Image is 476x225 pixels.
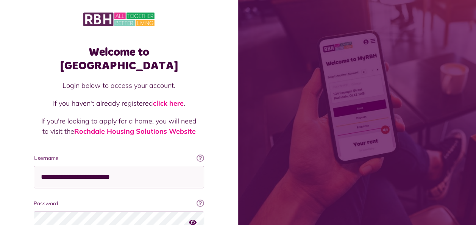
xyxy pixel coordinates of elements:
[34,154,204,162] label: Username
[74,127,196,136] a: Rochdale Housing Solutions Website
[153,99,184,108] a: click here
[41,98,197,108] p: If you haven't already registered .
[41,80,197,91] p: Login below to access your account.
[34,45,204,73] h1: Welcome to [GEOGRAPHIC_DATA]
[83,11,155,27] img: MyRBH
[41,116,197,136] p: If you're looking to apply for a home, you will need to visit the
[34,200,204,208] label: Password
